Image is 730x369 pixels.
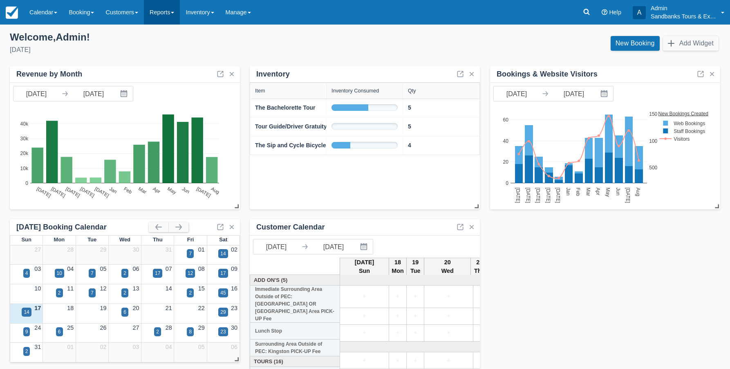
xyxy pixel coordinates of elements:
[252,358,338,365] a: Tours (16)
[166,305,172,311] a: 21
[340,258,389,276] th: [DATE] Sun
[57,270,62,277] div: 10
[100,305,106,311] a: 19
[256,223,325,232] div: Customer Calendar
[133,344,139,350] a: 03
[231,246,237,253] a: 02
[100,265,106,272] a: 05
[391,356,404,365] a: +
[255,104,316,111] strong: The Bachelorette Tour
[408,142,411,148] strong: 4
[391,312,404,321] a: +
[342,312,387,321] a: +
[166,285,172,292] a: 14
[189,289,192,297] div: 2
[220,308,226,316] div: 29
[407,258,424,276] th: 19 Tue
[189,250,192,257] div: 7
[155,270,160,277] div: 17
[663,36,719,51] button: Add Widget
[188,270,193,277] div: 12
[16,70,82,79] div: Revenue by Month
[116,86,133,101] button: Interact with the calendar and add the check-in date for your trip.
[24,308,29,316] div: 14
[10,31,358,43] div: Welcome , Admin !
[133,305,139,311] a: 20
[409,328,422,337] a: +
[220,270,226,277] div: 17
[220,289,226,297] div: 45
[34,305,41,311] a: 17
[409,356,422,365] a: +
[67,324,74,331] a: 25
[408,104,411,111] strong: 5
[408,122,411,131] a: 5
[25,328,28,335] div: 9
[250,340,340,356] th: Surrounding Area Outside of PEC: Kingston PICK-UP Fee
[255,141,340,150] a: The Sip and Cycle Bicycle Tour
[651,4,716,12] p: Admin
[597,86,613,101] button: Interact with the calendar and add the check-in date for your trip.
[342,356,387,365] a: +
[424,258,471,276] th: 20 Wed
[609,9,621,16] span: Help
[100,285,106,292] a: 12
[123,289,126,297] div: 2
[34,285,41,292] a: 10
[58,328,61,335] div: 6
[475,328,488,337] a: +
[426,292,471,301] a: +
[611,36,660,51] a: New Booking
[123,308,126,316] div: 6
[475,292,488,301] a: +
[471,258,488,276] th: 21 Thu
[189,328,192,335] div: 8
[252,276,338,284] a: Add On's (5)
[25,348,28,355] div: 2
[231,305,237,311] a: 23
[198,305,205,311] a: 22
[54,236,65,243] span: Mon
[198,285,205,292] a: 15
[426,312,471,321] a: +
[389,258,407,276] th: 18 Mon
[551,86,597,101] input: End Date
[166,324,172,331] a: 28
[16,223,149,232] div: [DATE] Booking Calendar
[602,9,607,15] i: Help
[658,110,709,116] text: New Bookings Created
[220,250,226,257] div: 14
[13,86,59,101] input: Start Date
[166,246,172,253] a: 31
[187,236,194,243] span: Fri
[219,236,227,243] span: Sat
[67,246,74,253] a: 28
[198,344,205,350] a: 05
[408,103,411,112] a: 5
[34,265,41,272] a: 03
[133,246,139,253] a: 30
[100,324,106,331] a: 26
[100,344,106,350] a: 02
[34,344,41,350] a: 31
[426,328,471,337] a: +
[91,289,94,297] div: 7
[91,270,94,277] div: 7
[497,70,598,79] div: Bookings & Website Visitors
[10,45,358,55] div: [DATE]
[231,285,237,292] a: 16
[391,328,404,337] a: +
[342,328,387,337] a: +
[123,270,126,277] div: 2
[198,324,205,331] a: 29
[25,270,28,277] div: 4
[494,86,540,101] input: Start Date
[408,88,416,94] div: Qty
[21,236,31,243] span: Sun
[342,292,387,301] a: +
[87,236,96,243] span: Tue
[409,312,422,321] a: +
[255,142,340,148] strong: The Sip and Cycle Bicycle Tour
[409,292,422,301] a: +
[67,305,74,311] a: 18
